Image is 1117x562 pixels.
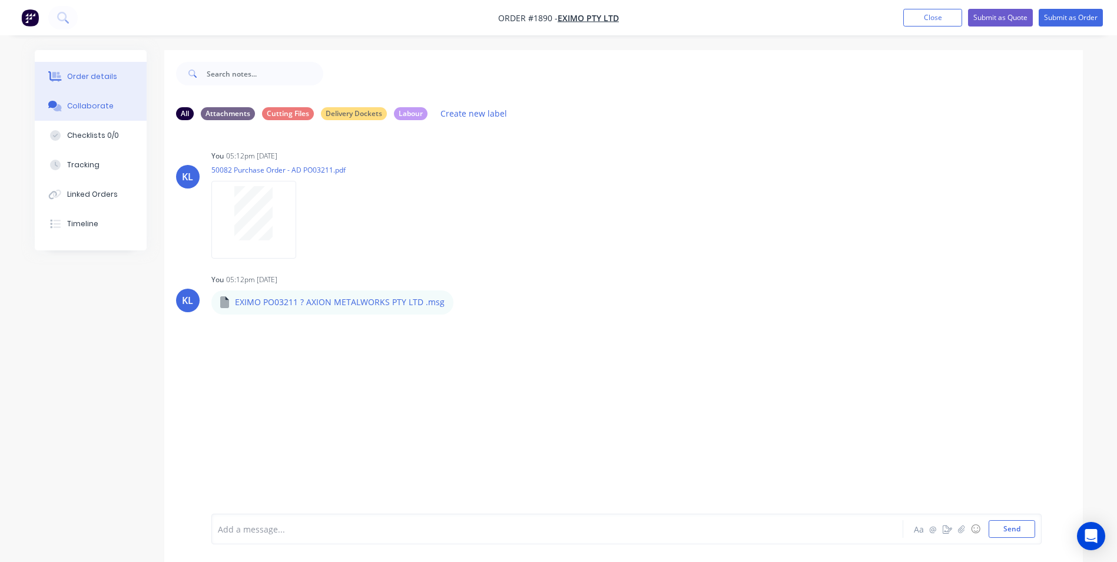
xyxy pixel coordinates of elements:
button: Checklists 0/0 [35,121,147,150]
button: Send [989,520,1035,538]
button: Timeline [35,209,147,239]
button: Submit as Order [1039,9,1103,27]
div: Attachments [201,107,255,120]
div: Timeline [67,219,98,229]
p: EXIMO PO03211 ? AXION METALWORKS PTY LTD .msg [235,296,445,308]
p: 50082 Purchase Order - AD PO03211.pdf [211,165,346,175]
div: Linked Orders [67,189,118,200]
button: Order details [35,62,147,91]
div: Order details [67,71,117,82]
div: Labour [394,107,427,120]
div: All [176,107,194,120]
a: Eximo Pty Ltd [558,12,619,24]
div: Tracking [67,160,100,170]
div: KL [182,170,193,184]
img: Factory [21,9,39,27]
span: Order #1890 - [498,12,558,24]
div: Delivery Dockets [321,107,387,120]
div: Open Intercom Messenger [1077,522,1105,550]
button: Create new label [435,105,513,121]
div: Checklists 0/0 [67,130,119,141]
button: Tracking [35,150,147,180]
div: Cutting Files [262,107,314,120]
button: Aa [912,522,926,536]
input: Search notes... [207,62,323,85]
button: Submit as Quote [968,9,1033,27]
button: @ [926,522,940,536]
div: 05:12pm [DATE] [226,275,277,285]
div: 05:12pm [DATE] [226,151,277,161]
button: Collaborate [35,91,147,121]
div: KL [182,293,193,308]
button: Linked Orders [35,180,147,209]
div: You [211,275,224,285]
button: Close [903,9,962,27]
button: ☺ [969,522,983,536]
div: You [211,151,224,161]
div: Collaborate [67,101,114,111]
